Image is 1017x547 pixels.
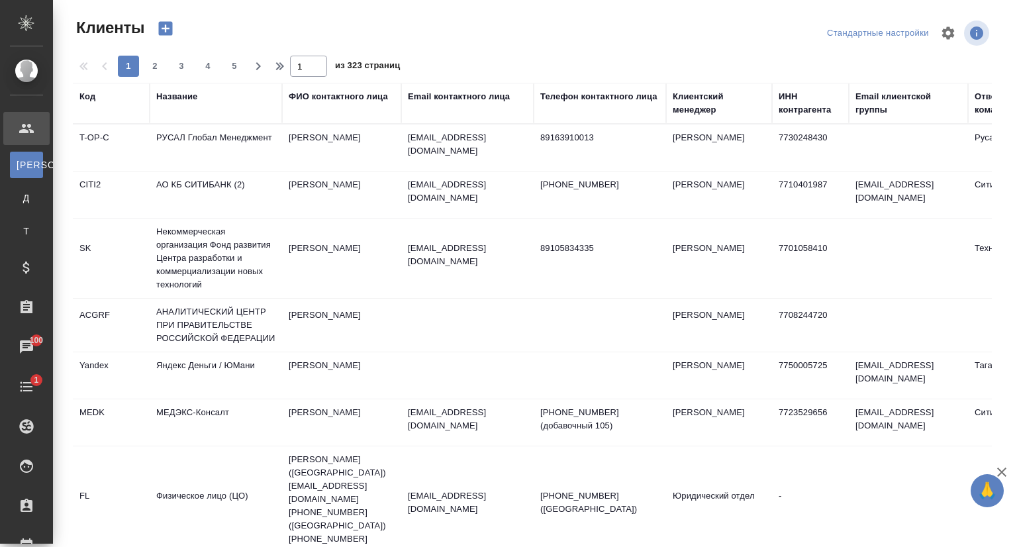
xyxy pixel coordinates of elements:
span: [PERSON_NAME] [17,158,36,172]
button: 🙏 [971,474,1004,507]
td: [PERSON_NAME] [282,124,401,171]
td: - [772,483,849,529]
td: Yandex [73,352,150,399]
td: МЕДЭКС-Консалт [150,399,282,446]
p: [EMAIL_ADDRESS][DOMAIN_NAME] [408,178,527,205]
td: [EMAIL_ADDRESS][DOMAIN_NAME] [849,172,968,218]
button: 4 [197,56,218,77]
div: ФИО контактного лица [289,90,388,103]
div: Название [156,90,197,103]
span: Д [17,191,36,205]
td: 7730248430 [772,124,849,171]
td: [PERSON_NAME] [282,399,401,446]
td: [PERSON_NAME] [666,352,772,399]
td: T-OP-C [73,124,150,171]
p: [PHONE_NUMBER] (добавочный 105) [540,406,659,432]
td: ACGRF [73,302,150,348]
div: Email клиентской группы [855,90,961,117]
button: 2 [144,56,166,77]
td: [EMAIL_ADDRESS][DOMAIN_NAME] [849,352,968,399]
div: ИНН контрагента [779,90,842,117]
span: 5 [224,60,245,73]
p: [EMAIL_ADDRESS][DOMAIN_NAME] [408,489,527,516]
p: [EMAIL_ADDRESS][DOMAIN_NAME] [408,242,527,268]
div: Телефон контактного лица [540,90,657,103]
td: РУСАЛ Глобал Менеджмент [150,124,282,171]
td: [PERSON_NAME] [666,399,772,446]
td: [PERSON_NAME] [666,124,772,171]
button: Создать [150,17,181,40]
a: Т [10,218,43,244]
a: 100 [3,330,50,364]
td: Физическое лицо (ЦО) [150,483,282,529]
a: [PERSON_NAME] [10,152,43,178]
td: SK [73,235,150,281]
span: из 323 страниц [335,58,400,77]
td: MEDK [73,399,150,446]
p: [EMAIL_ADDRESS][DOMAIN_NAME] [408,406,527,432]
td: [PERSON_NAME] [282,172,401,218]
td: Яндекс Деньги / ЮМани [150,352,282,399]
span: 1 [26,373,46,387]
td: [PERSON_NAME] [666,235,772,281]
td: 7723529656 [772,399,849,446]
td: [PERSON_NAME] [282,302,401,348]
td: CITI2 [73,172,150,218]
p: [EMAIL_ADDRESS][DOMAIN_NAME] [408,131,527,158]
p: [PHONE_NUMBER] ([GEOGRAPHIC_DATA]) [540,489,659,516]
span: 100 [22,334,52,347]
td: 7750005725 [772,352,849,399]
td: [PERSON_NAME] [666,302,772,348]
button: 3 [171,56,192,77]
td: [PERSON_NAME] [666,172,772,218]
span: Т [17,224,36,238]
td: 7708244720 [772,302,849,348]
td: 7701058410 [772,235,849,281]
span: 🙏 [976,477,998,505]
span: 2 [144,60,166,73]
div: Клиентский менеджер [673,90,765,117]
td: Юридический отдел [666,483,772,529]
div: split button [824,23,932,44]
a: Д [10,185,43,211]
p: [PHONE_NUMBER] [540,178,659,191]
td: 7710401987 [772,172,849,218]
td: Некоммерческая организация Фонд развития Центра разработки и коммерциализации новых технологий [150,219,282,298]
div: Email контактного лица [408,90,510,103]
span: 3 [171,60,192,73]
td: [PERSON_NAME] [282,352,401,399]
a: 1 [3,370,50,403]
td: АО КБ СИТИБАНК (2) [150,172,282,218]
td: АНАЛИТИЧЕСКИЙ ЦЕНТР ПРИ ПРАВИТЕЛЬСТВЕ РОССИЙСКОЙ ФЕДЕРАЦИИ [150,299,282,352]
td: FL [73,483,150,529]
span: 4 [197,60,218,73]
td: [PERSON_NAME] [282,235,401,281]
span: Настроить таблицу [932,17,964,49]
td: [EMAIL_ADDRESS][DOMAIN_NAME] [849,399,968,446]
span: Клиенты [73,17,144,38]
span: Посмотреть информацию [964,21,992,46]
div: Код [79,90,95,103]
p: 89163910013 [540,131,659,144]
p: 89105834335 [540,242,659,255]
button: 5 [224,56,245,77]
